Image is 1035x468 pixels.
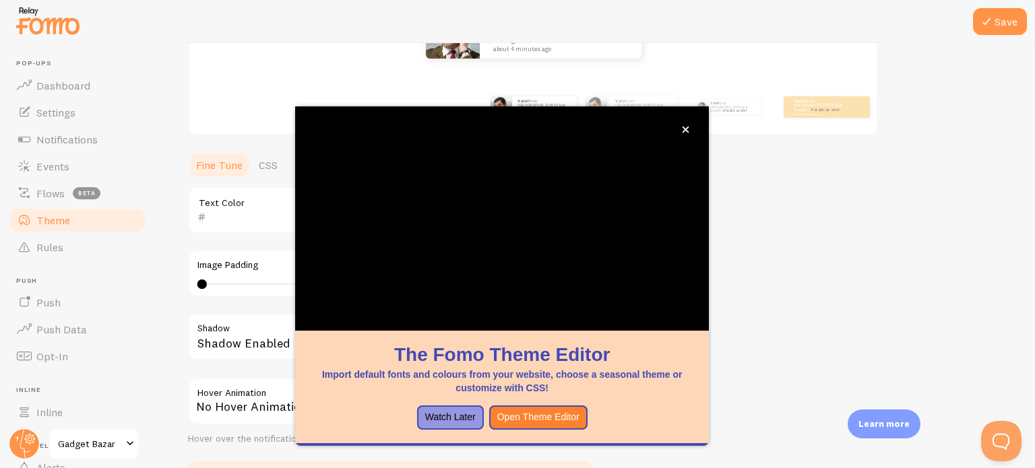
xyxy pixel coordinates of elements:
[36,133,98,146] span: Notifications
[517,98,529,104] strong: vaddi
[981,421,1022,461] iframe: Help Scout Beacon - Open
[8,126,147,153] a: Notifications
[8,99,147,126] a: Settings
[8,180,147,207] a: Flows beta
[36,79,90,92] span: Dashboard
[517,98,571,115] p: from [GEOGRAPHIC_DATA] just bought a
[811,107,840,112] a: Metallica t-shirt
[188,378,592,425] div: No Hover Animation
[724,108,747,112] a: Metallica t-shirt
[36,349,68,363] span: Opt-In
[49,428,139,460] a: Gadget Bazar
[8,289,147,316] a: Push
[188,313,592,362] div: Shadow Enabled
[36,296,61,309] span: Push
[8,234,147,261] a: Rules
[36,405,63,419] span: Inline
[16,59,147,68] span: Pop-ups
[36,213,70,227] span: Theme
[8,343,147,370] a: Opt-In
[36,323,87,336] span: Push Data
[858,417,910,430] p: Learn more
[188,433,592,445] div: Hover over the notification for preview
[794,98,848,115] p: from [GEOGRAPHIC_DATA] just bought a
[8,72,147,99] a: Dashboard
[73,187,100,199] span: beta
[794,98,806,104] strong: vaddi
[36,240,63,254] span: Rules
[586,96,607,118] img: Fomo
[491,96,512,118] img: Fomo
[58,436,122,452] span: Gadget Bazar
[311,368,693,395] p: Import default fonts and colours from your website, choose a seasonal theme or customize with CSS!
[697,102,708,112] img: Fomo
[36,187,65,200] span: Flows
[615,98,627,104] strong: vaddi
[679,123,693,137] button: close,
[8,316,147,343] a: Push Data
[710,100,755,114] p: from [GEOGRAPHIC_DATA] just bought a
[36,106,75,119] span: Settings
[8,399,147,426] a: Inline
[8,207,147,234] a: Theme
[311,341,693,368] h1: The Fomo Theme Editor
[848,409,920,438] div: Learn more
[794,112,847,115] small: about 4 minutes ago
[295,106,709,446] div: The Fomo Theme EditorImport default fonts and colours from your website, choose a seasonal theme ...
[615,98,672,115] p: from [GEOGRAPHIC_DATA] just bought a
[710,101,720,105] strong: vaddi
[251,152,286,178] a: CSS
[188,152,251,178] a: Fine Tune
[8,153,147,180] a: Events
[16,386,147,395] span: Inline
[493,46,624,53] small: about 4 minutes ago
[489,405,588,430] button: Open Theme Editor
[36,160,69,173] span: Events
[14,3,82,38] img: fomo-relay-logo-orange.svg
[417,405,484,430] button: Watch Later
[16,277,147,286] span: Push
[197,259,583,271] label: Image Padding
